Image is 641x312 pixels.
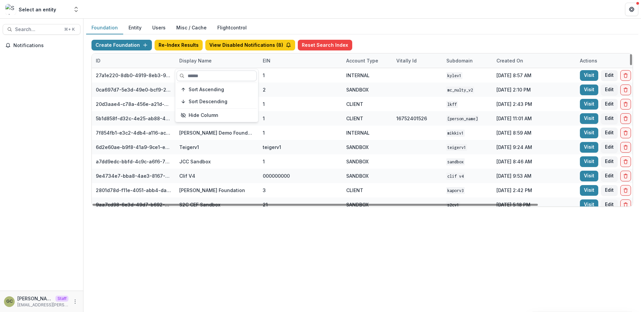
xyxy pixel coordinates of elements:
[620,128,631,138] button: Delete Foundation
[580,185,598,196] a: Visit
[442,53,492,68] div: Subdomain
[492,111,576,126] div: [DATE] 11:01 AM
[96,115,171,122] div: 5b1d858f-d32c-4e25-ab88-434536713791
[92,53,175,68] div: ID
[580,142,598,153] a: Visit
[123,21,147,34] button: Entity
[263,129,265,136] div: 1
[263,187,266,194] div: 3
[175,53,259,68] div: Display Name
[601,142,618,153] button: Edit
[179,158,211,165] div: JCC Sandbox
[346,144,369,151] div: SANDBOX
[189,87,224,93] span: Sort Ascending
[620,70,631,81] button: Delete Foundation
[263,101,265,108] div: 1
[601,199,618,210] button: Edit
[392,57,421,64] div: Vitally Id
[342,57,382,64] div: Account Type
[92,57,104,64] div: ID
[601,185,618,196] button: Edit
[346,86,369,93] div: SANDBOX
[492,140,576,154] div: [DATE] 9:24 AM
[217,24,247,31] a: Flightcontrol
[580,70,598,81] a: Visit
[342,53,392,68] div: Account Type
[96,158,171,165] div: a7dd9edc-bbfd-4c9c-a6f6-76d0743bf1cd
[3,24,80,35] button: Search...
[179,129,255,136] div: [PERSON_NAME] Demo Foundation
[346,101,363,108] div: CLIENT
[580,199,598,210] a: Visit
[601,85,618,95] button: Edit
[346,201,369,208] div: SANDBOX
[446,187,465,194] code: kaporv3
[620,199,631,210] button: Delete Foundation
[620,99,631,110] button: Delete Foundation
[601,128,618,138] button: Edit
[96,86,171,93] div: 0ca697d7-5e3d-49e0-bcf9-217f69e92d71
[17,295,53,302] p: [PERSON_NAME]
[492,183,576,197] div: [DATE] 2:42 PM
[346,158,369,165] div: SANDBOX
[601,99,618,110] button: Edit
[15,27,60,32] span: Search...
[492,53,576,68] div: Created on
[17,302,68,308] p: [EMAIL_ADDRESS][PERSON_NAME][DOMAIN_NAME]
[5,4,16,15] img: Select an entity
[620,142,631,153] button: Delete Foundation
[346,129,370,136] div: INTERNAL
[63,26,76,33] div: ⌘ + K
[346,115,363,122] div: CLIENT
[492,154,576,169] div: [DATE] 8:46 AM
[171,21,212,34] button: Misc / Cache
[580,85,598,95] a: Visit
[446,201,460,208] code: s2cv1
[71,3,81,16] button: Open entity switcher
[446,101,458,108] code: lkff
[177,110,257,121] button: Hide Column
[263,172,290,179] div: 000000000
[96,201,171,208] div: 9aa7cd98-6e3d-49d7-b692-3e5f3d1facd4
[71,298,79,306] button: More
[492,83,576,97] div: [DATE] 2:10 PM
[346,72,370,79] div: INTERNAL
[446,130,465,137] code: mikkiv1
[96,172,171,179] div: 9e4734e7-bba8-4ae3-8167-95d86cec7b4b
[446,115,479,122] code: [PERSON_NAME]
[442,57,477,64] div: Subdomain
[620,156,631,167] button: Delete Foundation
[175,57,216,64] div: Display Name
[96,72,171,79] div: 27a1e220-8db0-4919-8eb3-9f29ee33f7b0
[263,72,265,79] div: 1
[492,169,576,183] div: [DATE] 9:53 AM
[620,85,631,95] button: Delete Foundation
[263,115,265,122] div: 1
[580,113,598,124] a: Visit
[446,72,462,79] code: kylev1
[263,86,266,93] div: 2
[96,101,171,108] div: 20d3aae4-c78a-456e-a21d-91c97a6a725f
[446,173,465,180] code: Clif V4
[91,40,152,50] button: Create Foundation
[96,129,171,136] div: 7f854fb1-e3c2-4db4-a116-aca576521abc
[96,144,171,151] div: 6d2e60ae-b9f8-41a9-9ce1-e608d0f20ec5
[625,3,638,16] button: Get Help
[620,113,631,124] button: Delete Foundation
[147,21,171,34] button: Users
[179,144,199,151] div: Teigerv1
[620,185,631,196] button: Delete Foundation
[177,84,257,95] button: Sort Ascending
[492,57,527,64] div: Created on
[620,171,631,181] button: Delete Foundation
[263,144,281,151] div: teigerv1
[580,171,598,181] a: Visit
[580,99,598,110] a: Visit
[263,158,265,165] div: 1
[346,172,369,179] div: SANDBOX
[492,197,576,212] div: [DATE] 5:18 PM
